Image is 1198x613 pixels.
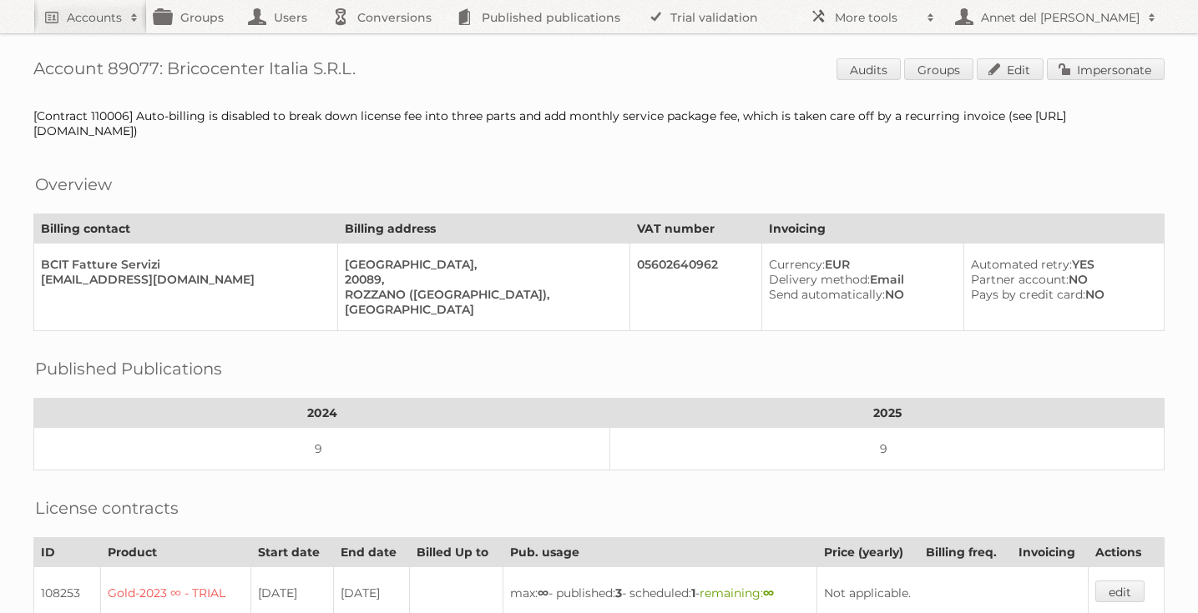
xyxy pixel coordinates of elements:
th: Billing freq. [918,538,1011,567]
h2: Annet del [PERSON_NAME] [977,9,1140,26]
h2: Accounts [67,9,122,26]
h2: Overview [35,172,112,197]
td: 9 [34,428,610,470]
td: 9 [610,428,1165,470]
th: End date [334,538,410,567]
div: NO [769,287,950,302]
td: 05602640962 [629,244,761,331]
div: [EMAIL_ADDRESS][DOMAIN_NAME] [41,272,324,287]
th: 2025 [610,399,1165,428]
th: Product [101,538,251,567]
div: [GEOGRAPHIC_DATA], [345,257,616,272]
strong: 1 [691,585,695,600]
span: Automated retry: [971,257,1072,272]
div: 20089, [345,272,616,287]
div: EUR [769,257,950,272]
th: Price (yearly) [817,538,919,567]
strong: ∞ [538,585,548,600]
div: [GEOGRAPHIC_DATA] [345,302,616,317]
h1: Account 89077: Bricocenter Italia S.R.L. [33,58,1165,83]
strong: ∞ [763,585,774,600]
span: remaining: [700,585,774,600]
th: Pub. usage [503,538,816,567]
div: BCIT Fatture Servizi [41,257,324,272]
th: VAT number [629,214,761,244]
th: Billed Up to [410,538,503,567]
a: Impersonate [1047,58,1165,80]
a: Groups [904,58,973,80]
h2: License contracts [35,495,179,520]
span: Partner account: [971,272,1069,287]
th: Billing address [338,214,630,244]
span: Delivery method: [769,272,870,287]
th: Billing contact [34,214,338,244]
div: ROZZANO ([GEOGRAPHIC_DATA]), [345,287,616,302]
a: Edit [977,58,1044,80]
span: Pays by credit card: [971,287,1085,302]
th: 2024 [34,399,610,428]
div: [Contract 110006] Auto-billing is disabled to break down license fee into three parts and add mon... [33,108,1165,138]
div: Email [769,272,950,287]
th: Actions [1088,538,1164,567]
h2: More tools [835,9,918,26]
span: Currency: [769,257,825,272]
h2: Published Publications [35,356,222,381]
th: ID [34,538,101,567]
strong: 3 [615,585,622,600]
div: YES [971,257,1150,272]
a: Audits [837,58,901,80]
th: Invoicing [1011,538,1088,567]
a: edit [1095,580,1145,602]
div: NO [971,287,1150,302]
span: Send automatically: [769,287,885,302]
th: Start date [251,538,334,567]
div: NO [971,272,1150,287]
th: Invoicing [761,214,1164,244]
